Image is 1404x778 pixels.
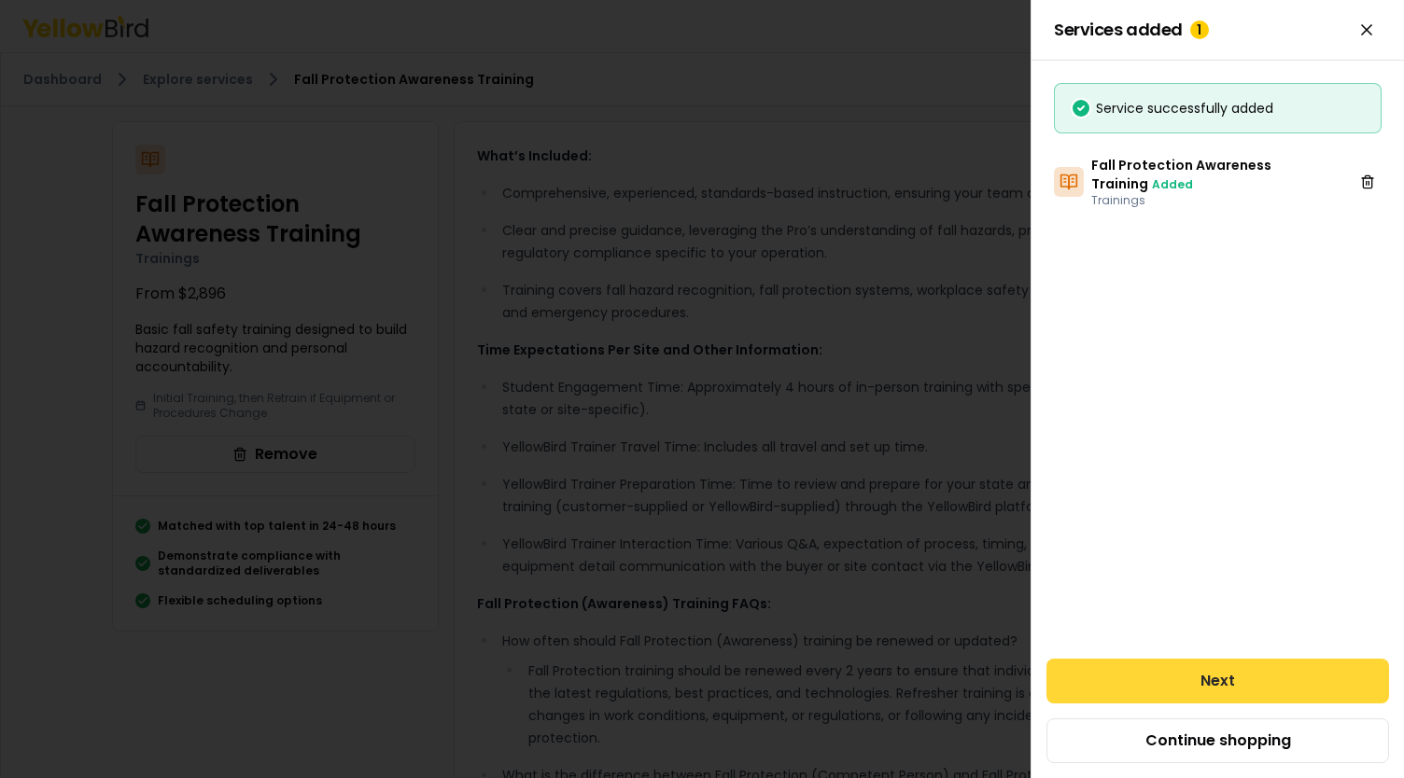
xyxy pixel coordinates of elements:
button: Continue shopping [1046,718,1389,763]
span: Added [1152,176,1193,192]
h3: Fall Protection Awareness Training [1091,156,1347,193]
button: Close [1352,15,1382,45]
span: Services added [1054,21,1209,39]
div: 1 [1190,21,1209,39]
p: Trainings [1091,193,1347,208]
button: Next [1046,659,1389,703]
div: Service successfully added [1070,99,1366,118]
